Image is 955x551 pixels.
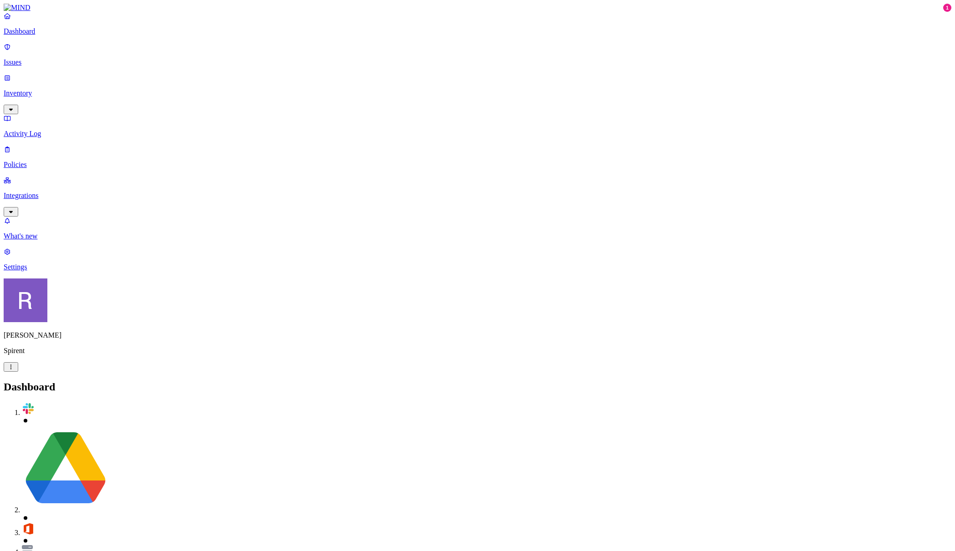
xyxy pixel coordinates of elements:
[4,43,951,66] a: Issues
[4,192,951,200] p: Integrations
[4,331,951,339] p: [PERSON_NAME]
[4,58,951,66] p: Issues
[4,130,951,138] p: Activity Log
[4,12,951,35] a: Dashboard
[4,4,951,12] a: MIND
[22,425,109,512] img: svg%3e
[4,347,951,355] p: Spirent
[22,402,35,415] img: svg%3e
[4,145,951,169] a: Policies
[4,263,951,271] p: Settings
[4,74,951,113] a: Inventory
[22,522,35,535] img: svg%3e
[4,176,951,215] a: Integrations
[4,89,951,97] p: Inventory
[4,27,951,35] p: Dashboard
[4,232,951,240] p: What's new
[4,381,951,393] h2: Dashboard
[4,161,951,169] p: Policies
[4,217,951,240] a: What's new
[943,4,951,12] div: 1
[4,114,951,138] a: Activity Log
[4,248,951,271] a: Settings
[4,278,47,322] img: Rich Thompson
[4,4,31,12] img: MIND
